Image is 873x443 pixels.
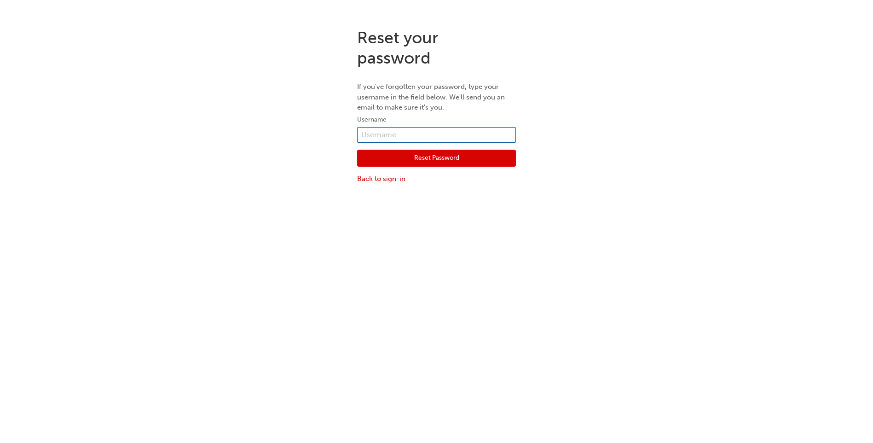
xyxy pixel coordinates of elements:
a: Back to sign-in [357,174,516,184]
label: Username [357,114,516,125]
input: Username [357,127,516,143]
button: Reset Password [357,150,516,167]
p: If you've forgotten your password, type your username in the field below. We'll send you an email... [357,82,516,113]
h1: Reset your password [357,28,516,68]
